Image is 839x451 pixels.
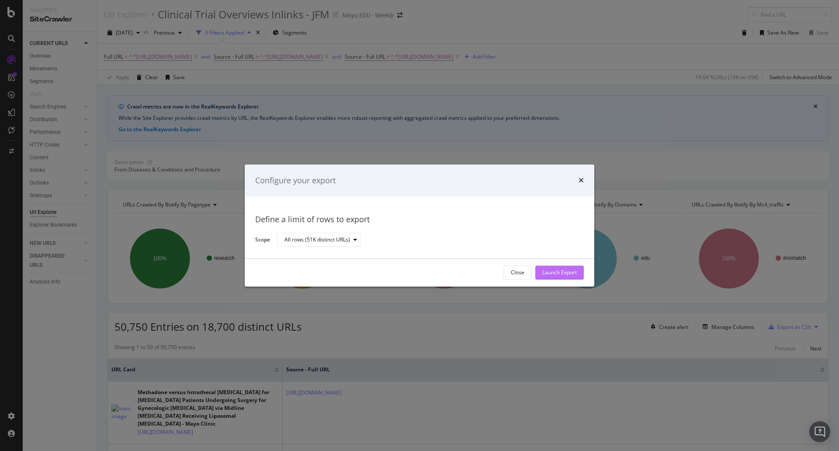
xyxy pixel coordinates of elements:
button: All rows (51K distinct URLs) [277,233,361,247]
div: Launch Export [542,269,577,276]
label: Scope [255,236,270,245]
div: Define a limit of rows to export [255,214,584,226]
button: Close [503,266,532,280]
div: times [579,175,584,186]
div: Close [511,269,524,276]
div: Open Intercom Messenger [809,421,830,442]
div: modal [245,164,594,287]
div: All rows (51K distinct URLs) [284,238,350,243]
div: Configure your export [255,175,336,186]
button: Launch Export [535,266,584,280]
